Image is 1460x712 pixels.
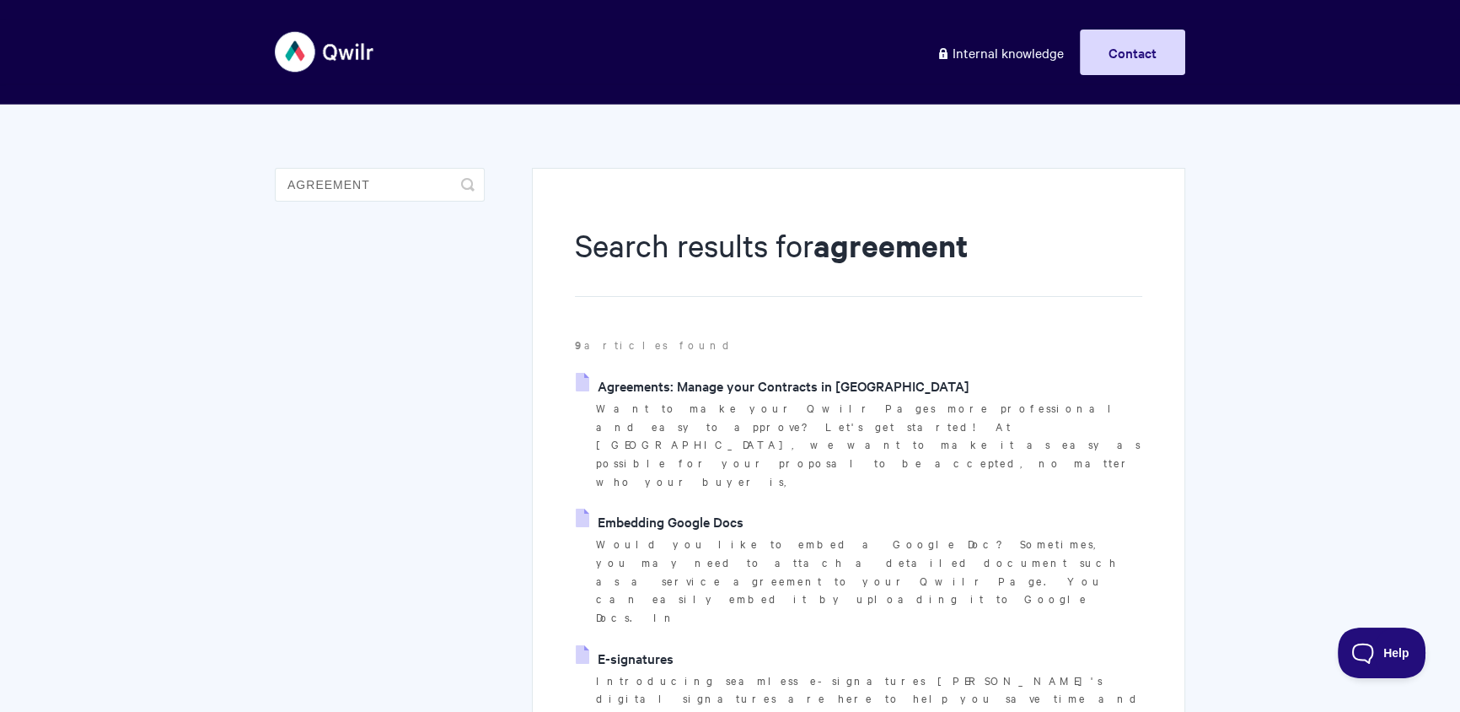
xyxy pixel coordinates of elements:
a: E-signatures [576,645,674,671]
a: Internal knowledge [924,30,1076,75]
p: Would you like to embed a Google Doc? Sometimes, you may need to attach a detailed document such ... [596,535,1142,627]
p: articles found [575,336,1142,354]
p: Want to make your Qwilr Pages more professional and easy to approve? Let's get started! At [GEOGR... [596,399,1142,491]
iframe: Toggle Customer Support [1338,628,1426,678]
strong: 9 [575,337,584,353]
a: Contact [1080,30,1185,75]
strong: agreement [813,224,968,266]
a: Agreements: Manage your Contracts in [GEOGRAPHIC_DATA] [576,373,969,398]
input: Search [275,168,485,202]
img: Qwilr Help Center [275,20,375,84]
h1: Search results for [575,224,1142,297]
a: Embedding Google Docs [576,509,743,534]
